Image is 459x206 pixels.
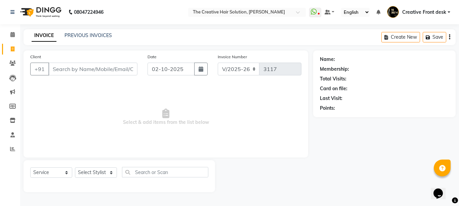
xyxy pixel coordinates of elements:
[32,30,56,42] a: INVOICE
[431,179,452,199] iframe: chat widget
[17,3,63,22] img: logo
[320,95,342,102] div: Last Visit:
[218,54,247,60] label: Invoice Number
[30,83,301,151] span: Select & add items from the list below
[48,63,137,75] input: Search by Name/Mobile/Email/Code
[320,85,347,92] div: Card on file:
[320,66,349,73] div: Membership:
[423,32,446,42] button: Save
[74,3,103,22] b: 08047224946
[30,63,49,75] button: +91
[320,105,335,112] div: Points:
[402,9,446,16] span: Creative Front desk
[387,6,399,18] img: Creative Front desk
[122,167,208,177] input: Search or Scan
[381,32,420,42] button: Create New
[320,75,346,82] div: Total Visits:
[65,32,112,38] a: PREVIOUS INVOICES
[320,56,335,63] div: Name:
[148,54,157,60] label: Date
[30,54,41,60] label: Client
